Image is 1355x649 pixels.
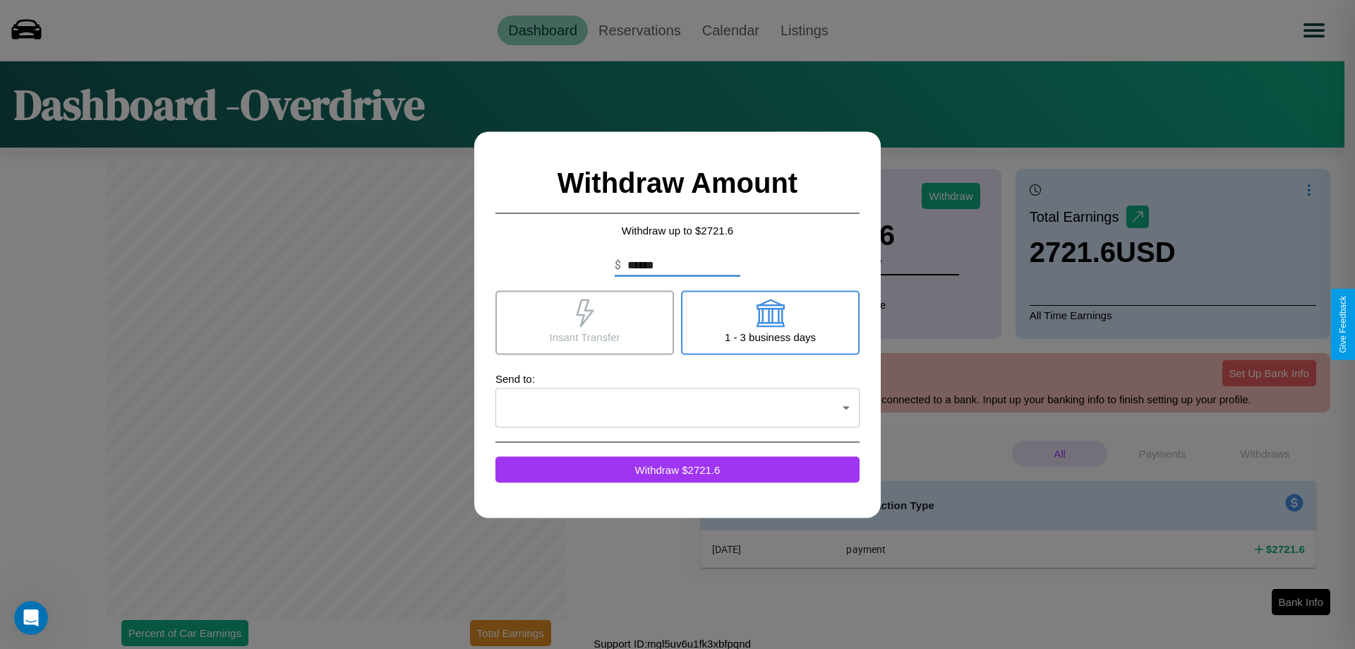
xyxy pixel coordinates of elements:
[495,153,860,213] h2: Withdraw Amount
[725,327,816,346] p: 1 - 3 business days
[14,601,48,635] iframe: Intercom live chat
[495,220,860,239] p: Withdraw up to $ 2721.6
[549,327,620,346] p: Insant Transfer
[495,369,860,388] p: Send to:
[495,456,860,482] button: Withdraw $2721.6
[615,256,621,273] p: $
[1338,296,1348,353] div: Give Feedback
